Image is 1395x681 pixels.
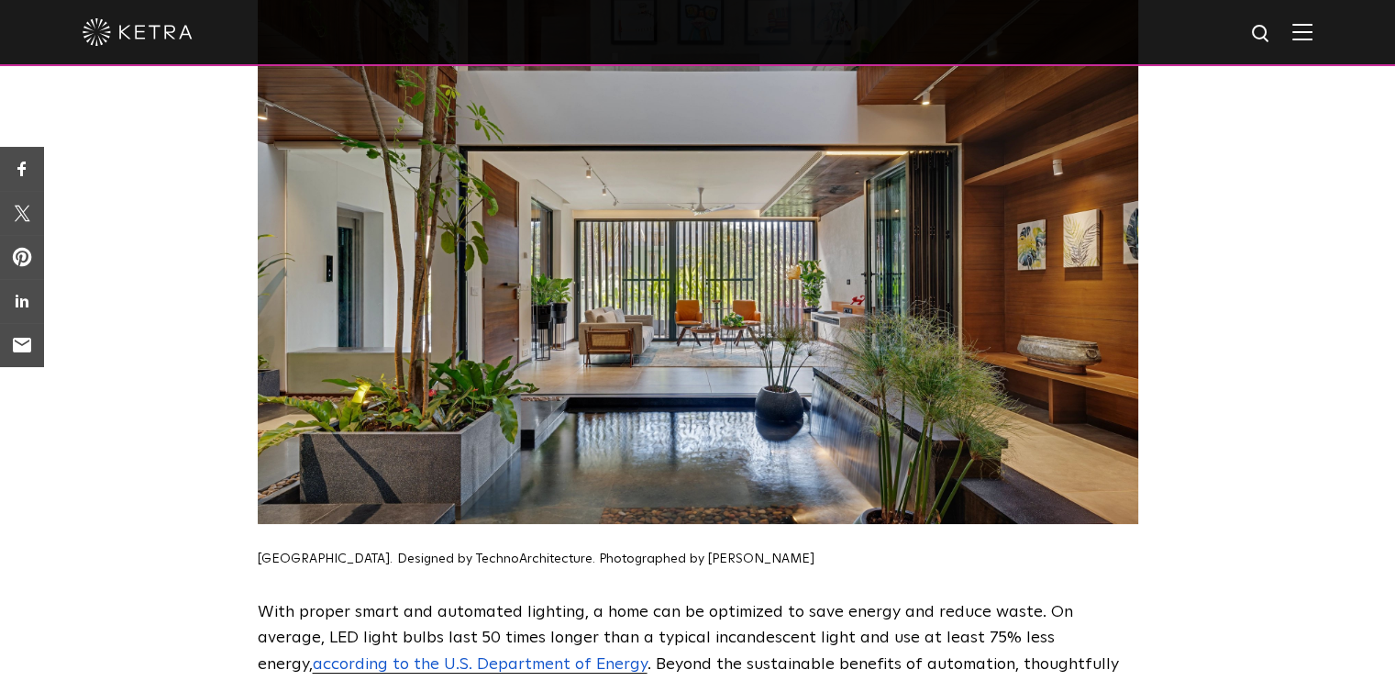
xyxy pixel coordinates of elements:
img: Hamburger%20Nav.svg [1292,23,1312,40]
span: [GEOGRAPHIC_DATA]. [258,553,393,565]
span: Designed by TechnoArchitecture. Photographed by [PERSON_NAME] [397,553,814,565]
img: ketra-logo-2019-white [83,18,193,46]
img: search icon [1250,23,1273,46]
a: according to the U.S. Department of Energy [313,656,648,673]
